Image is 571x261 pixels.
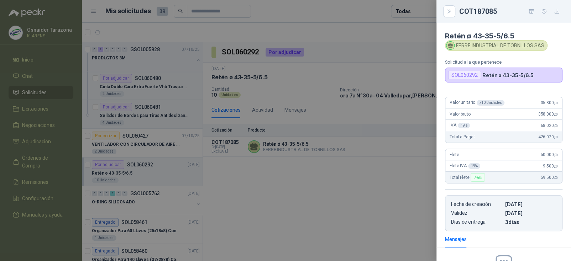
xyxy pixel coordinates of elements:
[543,164,558,169] span: 9.500
[445,7,454,16] button: Close
[471,173,484,182] div: Flex
[554,101,558,105] span: ,00
[538,134,558,139] span: 426.020
[445,235,467,243] div: Mensajes
[540,100,558,105] span: 35.800
[505,210,556,216] p: [DATE]
[451,210,502,216] p: Validez
[554,124,558,128] span: ,00
[482,72,533,78] p: Retén ø 43-35-5/6.5
[540,152,558,157] span: 50.000
[450,112,470,117] span: Valor bruto
[451,219,502,225] p: Días de entrega
[554,164,558,168] span: ,00
[554,176,558,180] span: ,00
[450,152,459,157] span: Flete
[554,135,558,139] span: ,00
[448,71,481,79] div: SOL060292
[540,123,558,128] span: 68.020
[538,112,558,117] span: 358.000
[445,59,562,65] p: Solicitud a la que pertenece
[505,219,556,225] p: 3 dias
[554,112,558,116] span: ,00
[540,175,558,180] span: 59.500
[459,6,562,17] div: COT187085
[477,100,504,106] div: x 10 Unidades
[468,163,481,169] div: 19 %
[450,173,486,182] span: Total Flete
[450,163,480,169] span: Flete IVA
[458,123,470,128] div: 19 %
[445,40,548,51] div: FERRE INDUSTRIAL DE TORNILLOS SAS
[505,201,556,207] p: [DATE]
[450,134,475,139] span: Total a Pagar
[450,123,470,128] span: IVA
[451,201,502,207] p: Fecha de creación
[450,100,504,106] span: Valor unitario
[554,153,558,157] span: ,00
[445,32,562,40] h4: Retén ø 43-35-5/6.5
